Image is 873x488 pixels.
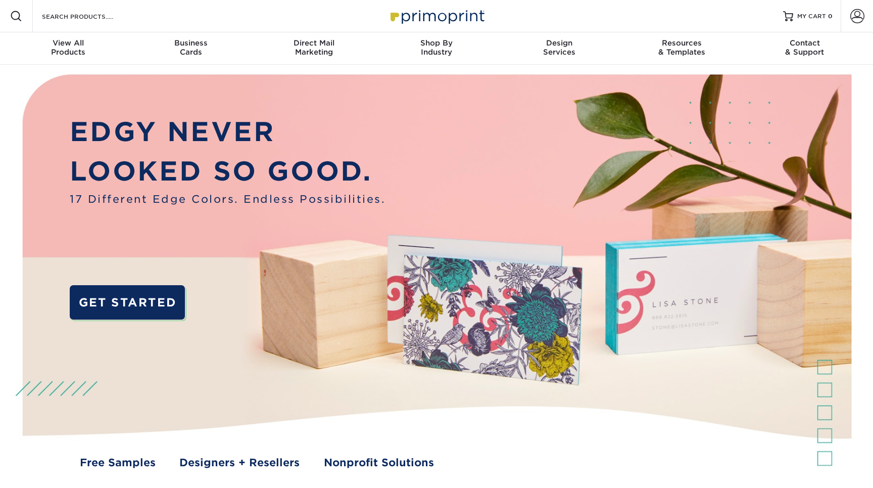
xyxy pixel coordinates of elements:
[130,38,253,57] div: Cards
[498,32,620,65] a: DesignServices
[743,38,866,48] span: Contact
[7,38,130,48] span: View All
[70,152,385,191] p: LOOKED SO GOOD.
[41,10,139,22] input: SEARCH PRODUCTS.....
[375,32,498,65] a: Shop ByIndustry
[7,32,130,65] a: View AllProducts
[179,455,300,470] a: Designers + Resellers
[620,38,743,48] span: Resources
[498,38,620,48] span: Design
[130,32,253,65] a: BusinessCards
[70,191,385,207] span: 17 Different Edge Colors. Endless Possibilities.
[828,13,833,20] span: 0
[375,38,498,48] span: Shop By
[253,38,375,48] span: Direct Mail
[797,12,826,21] span: MY CART
[498,38,620,57] div: Services
[130,38,253,48] span: Business
[620,38,743,57] div: & Templates
[70,112,385,152] p: EDGY NEVER
[324,455,434,470] a: Nonprofit Solutions
[375,38,498,57] div: Industry
[70,285,185,320] a: GET STARTED
[620,32,743,65] a: Resources& Templates
[743,32,866,65] a: Contact& Support
[80,455,156,470] a: Free Samples
[386,5,487,27] img: Primoprint
[253,38,375,57] div: Marketing
[7,38,130,57] div: Products
[253,32,375,65] a: Direct MailMarketing
[743,38,866,57] div: & Support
